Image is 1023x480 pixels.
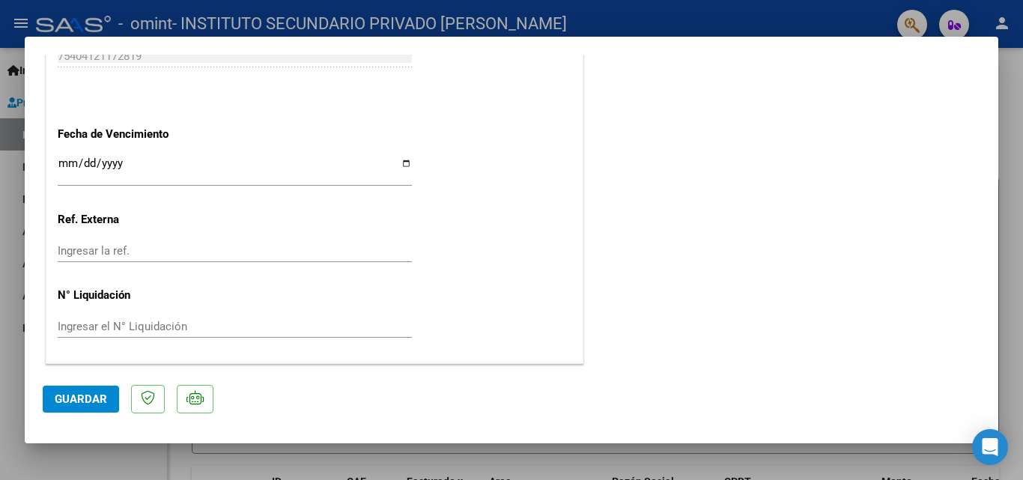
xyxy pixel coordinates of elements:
p: Ref. Externa [58,211,212,228]
span: Guardar [55,392,107,406]
p: N° Liquidación [58,287,212,304]
button: Guardar [43,386,119,413]
div: Open Intercom Messenger [972,429,1008,465]
p: Fecha de Vencimiento [58,126,212,143]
